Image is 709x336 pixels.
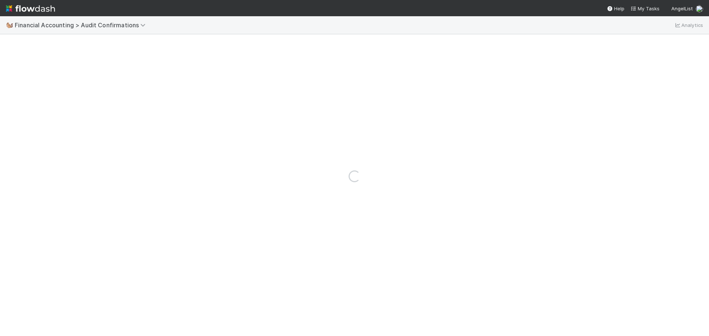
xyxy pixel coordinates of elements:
[696,5,703,13] img: avatar_9ff82f50-05c7-4c71-8fc6-9a2e070af8b5.png
[6,2,55,15] img: logo-inverted-e16ddd16eac7371096b0.svg
[630,6,660,11] span: My Tasks
[671,6,693,11] span: AngelList
[607,5,624,12] div: Help
[630,5,660,12] a: My Tasks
